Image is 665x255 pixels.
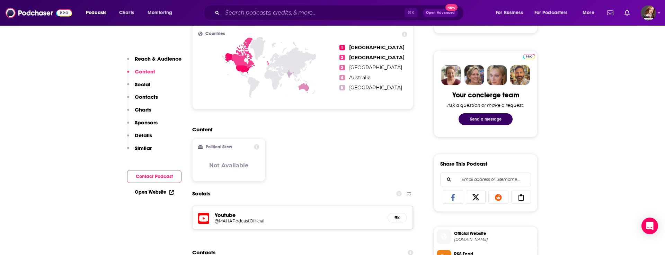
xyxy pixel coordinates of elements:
[127,119,158,132] button: Sponsors
[491,7,532,18] button: open menu
[148,8,172,18] span: Monitoring
[441,65,461,85] img: Sydney Profile
[443,191,463,204] a: Share on Facebook
[349,74,371,81] span: Australia
[135,81,150,88] p: Social
[466,191,486,204] a: Share on X/Twitter
[641,5,656,20] button: Show profile menu
[206,144,232,149] h2: Political Skew
[511,191,531,204] a: Copy Link
[534,8,568,18] span: For Podcasters
[423,9,458,17] button: Open AdvancedNew
[215,212,382,218] h5: Youtube
[135,55,181,62] p: Reach & Audience
[135,132,152,139] p: Details
[622,7,632,19] a: Show notifications dropdown
[135,106,151,113] p: Charts
[135,189,174,195] a: Open Website
[339,75,345,80] span: 4
[426,11,455,15] span: Open Advanced
[578,7,603,18] button: open menu
[454,237,534,242] span: podcasters.spotify.com
[459,113,513,125] button: Send a message
[452,91,519,99] div: Your concierge team
[339,55,345,60] span: 2
[530,7,578,18] button: open menu
[127,68,155,81] button: Content
[446,173,525,186] input: Email address or username...
[339,45,345,50] span: 1
[119,8,134,18] span: Charts
[510,65,530,85] img: Jon Profile
[496,8,523,18] span: For Business
[143,7,181,18] button: open menu
[86,8,106,18] span: Podcasts
[488,191,508,204] a: Share on Reddit
[192,187,210,200] h2: Socials
[440,160,487,167] h3: Share This Podcast
[349,85,402,91] span: [GEOGRAPHIC_DATA]
[454,230,534,237] span: Official Website
[447,102,524,108] div: Ask a question or make a request.
[523,54,535,59] img: Podchaser Pro
[349,64,402,71] span: [GEOGRAPHIC_DATA]
[583,8,594,18] span: More
[127,106,151,119] button: Charts
[6,6,72,19] img: Podchaser - Follow, Share and Rate Podcasts
[349,44,405,51] span: [GEOGRAPHIC_DATA]
[135,94,158,100] p: Contacts
[349,54,405,61] span: [GEOGRAPHIC_DATA]
[127,170,181,183] button: Contact Podcast
[339,65,345,70] span: 3
[393,215,401,221] h5: 9k
[464,65,484,85] img: Barbara Profile
[339,85,345,90] span: 5
[192,126,408,133] h2: Content
[209,162,248,169] h3: Not Available
[205,32,225,36] span: Countries
[135,68,155,75] p: Content
[604,7,616,19] a: Show notifications dropdown
[487,65,507,85] img: Jules Profile
[641,5,656,20] img: User Profile
[127,132,152,145] button: Details
[135,119,158,126] p: Sponsors
[115,7,138,18] a: Charts
[445,4,458,11] span: New
[135,145,152,151] p: Similar
[405,8,417,17] span: ⌘ K
[127,81,150,94] button: Social
[523,53,535,59] a: Pro website
[210,5,470,21] div: Search podcasts, credits, & more...
[215,218,326,223] h5: @MAHAPodcastOfficial
[437,229,534,244] a: Official Website[DOMAIN_NAME]
[127,94,158,106] button: Contacts
[641,5,656,20] span: Logged in as pamelastevensmedia
[81,7,115,18] button: open menu
[127,55,181,68] button: Reach & Audience
[215,218,382,223] a: @MAHAPodcastOfficial
[641,218,658,234] div: Open Intercom Messenger
[222,7,405,18] input: Search podcasts, credits, & more...
[127,145,152,158] button: Similar
[440,173,531,186] div: Search followers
